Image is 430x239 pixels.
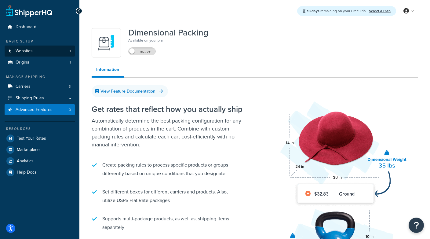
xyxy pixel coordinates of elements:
[5,104,75,116] li: Advanced Features
[5,39,75,44] div: Basic Setup
[70,60,71,65] span: 1
[5,46,75,57] a: Websites1
[92,85,168,97] a: View Feature Documentation
[5,144,75,155] a: Marketplace
[5,46,75,57] li: Websites
[16,60,29,65] span: Origins
[92,105,244,114] h2: Get rates that reflect how you actually ship
[16,84,31,89] span: Carriers
[16,24,36,30] span: Dashboard
[92,64,124,78] a: Information
[307,8,319,14] strong: 13 days
[5,167,75,178] a: Help Docs
[307,8,367,14] span: remaining on your Free Trial
[69,107,71,112] span: 0
[128,28,208,37] h1: Dimensional Packing
[16,49,33,54] span: Websites
[5,133,75,144] a: Test Your Rates
[369,8,391,14] a: Select a Plan
[96,32,117,53] img: DTVBYsAAAAAASUVORK5CYII=
[5,156,75,167] a: Analytics
[5,81,75,92] a: Carriers3
[5,57,75,68] li: Origins
[92,211,244,235] li: Supports multi-package products, as well as, shipping items separately
[92,117,244,149] p: Automatically determine the best packing configuration for any combination of products in the car...
[17,159,34,164] span: Analytics
[92,158,244,181] li: Create packing rules to process specific products or groups differently based on unique condition...
[70,49,71,54] span: 1
[16,107,53,112] span: Advanced Features
[17,147,40,153] span: Marketplace
[69,84,71,89] span: 3
[409,218,424,233] button: Open Resource Center
[16,96,44,101] span: Shipping Rules
[5,104,75,116] a: Advanced Features0
[17,136,46,141] span: Test Your Rates
[5,81,75,92] li: Carriers
[5,93,75,104] a: Shipping Rules
[17,170,37,175] span: Help Docs
[5,57,75,68] a: Origins1
[92,185,244,208] li: Set different boxes for different carriers and products. Also, utilize USPS Flat Rate packages
[5,74,75,79] div: Manage Shipping
[5,126,75,131] div: Resources
[5,21,75,33] a: Dashboard
[129,48,155,55] label: Inactive
[128,37,208,43] p: Available on your plan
